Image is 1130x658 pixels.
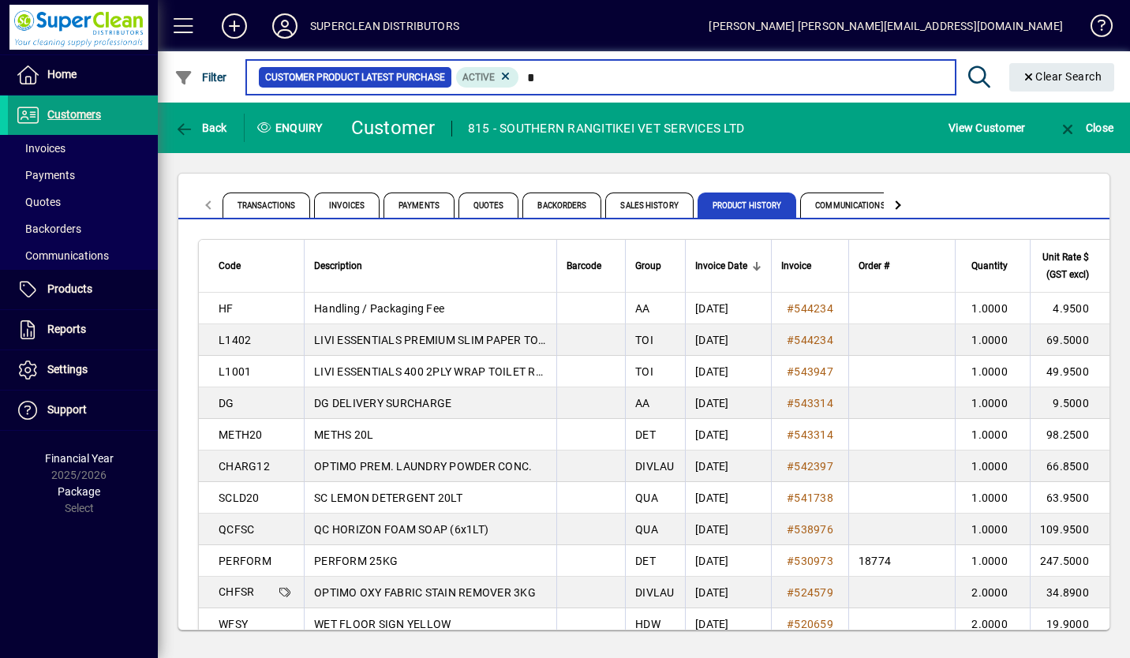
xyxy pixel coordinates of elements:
span: QUA [635,492,658,504]
a: Knowledge Base [1079,3,1110,54]
span: CHARG12 [219,460,270,473]
app-page-header-button: Close enquiry [1042,114,1130,142]
a: #530973 [781,552,839,570]
span: # [787,492,794,504]
td: 1.0000 [955,324,1030,356]
td: [DATE] [685,387,771,419]
span: Products [47,282,92,295]
span: Quotes [458,193,519,218]
div: SUPERCLEAN DISTRIBUTORS [310,13,459,39]
span: 530973 [794,555,833,567]
span: Reports [47,323,86,335]
td: 49.9500 [1030,356,1111,387]
span: Active [462,72,495,83]
span: 541738 [794,492,833,504]
span: Invoice [781,257,811,275]
span: # [787,365,794,378]
span: Sales History [605,193,693,218]
span: DG DELIVERY SURCHARGE [314,397,451,409]
a: #542397 [781,458,839,475]
span: TOI [635,334,653,346]
span: # [787,334,794,346]
td: 34.8900 [1030,577,1111,608]
span: # [787,428,794,441]
td: 4.9500 [1030,293,1111,324]
a: Support [8,391,158,430]
td: 1.0000 [955,451,1030,482]
td: 69.5000 [1030,324,1111,356]
span: WFSY [219,618,248,630]
div: Invoice Date [695,257,761,275]
td: 1.0000 [955,482,1030,514]
a: #524579 [781,584,839,601]
span: QC HORIZON FOAM SOAP (6x1LT) [314,523,488,536]
span: 542397 [794,460,833,473]
span: Package [58,485,100,498]
span: Customer Product Latest Purchase [265,69,445,85]
span: Backorders [16,222,81,235]
a: Settings [8,350,158,390]
button: Close [1054,114,1117,142]
td: 1.0000 [955,356,1030,387]
span: L1402 [219,334,251,346]
a: #520659 [781,615,839,633]
td: [DATE] [685,577,771,608]
a: #541738 [781,489,839,507]
td: [DATE] [685,293,771,324]
a: #543314 [781,426,839,443]
button: Back [170,114,231,142]
span: METH20 [219,428,263,441]
span: Code [219,257,241,275]
td: 247.5000 [1030,545,1111,577]
div: Order # [859,257,945,275]
td: 19.9000 [1030,608,1111,640]
td: [DATE] [685,608,771,640]
div: [PERSON_NAME] [PERSON_NAME][EMAIL_ADDRESS][DOMAIN_NAME] [709,13,1063,39]
span: LIVI ESSENTIALS 400 2PLY WRAP TOILET ROLL (48) [314,365,581,378]
div: Group [635,257,675,275]
span: Transactions [223,193,310,218]
mat-chip: Product Activation Status: Active [456,67,519,88]
span: HF [219,302,234,315]
td: 1.0000 [955,419,1030,451]
span: Invoices [16,142,65,155]
span: Payments [384,193,455,218]
span: Settings [47,363,88,376]
span: View Customer [949,115,1025,140]
span: Backorders [522,193,601,218]
span: SC LEMON DETERGENT 20LT [314,492,462,504]
a: #543314 [781,394,839,412]
a: Reports [8,310,158,350]
button: Add [209,12,260,40]
span: # [787,586,794,599]
span: 538976 [794,523,833,536]
span: DET [635,428,656,441]
td: 2.0000 [955,577,1030,608]
span: AA [635,397,650,409]
td: [DATE] [685,545,771,577]
span: DIVLAU [635,586,675,599]
span: Barcode [567,257,601,275]
span: # [787,302,794,315]
div: Quantity [965,257,1022,275]
span: Customers [47,108,101,121]
div: Code [219,257,294,275]
span: Home [47,68,77,80]
span: Back [174,122,227,134]
div: Unit Rate $ (GST excl) [1040,249,1103,283]
span: 520659 [794,618,833,630]
app-page-header-button: Back [158,114,245,142]
span: Financial Year [45,452,114,465]
td: 98.2500 [1030,419,1111,451]
div: Enquiry [245,115,339,140]
span: # [787,523,794,536]
span: L1001 [219,365,251,378]
span: # [787,397,794,409]
span: CHFSR [219,585,254,598]
td: 109.9500 [1030,514,1111,545]
span: DIVLAU [635,460,675,473]
td: 1.0000 [955,545,1030,577]
span: Quantity [971,257,1008,275]
span: WET FLOOR SIGN YELLOW [314,618,451,630]
span: # [787,460,794,473]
